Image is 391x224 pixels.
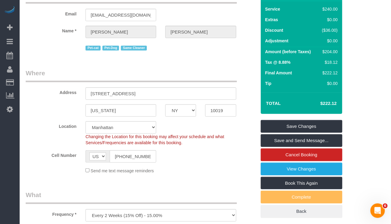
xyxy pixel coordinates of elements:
label: Adjustment [265,38,289,44]
label: Extras [265,17,278,23]
label: Tip [265,80,272,86]
label: Email [21,9,81,17]
input: Cell Number [110,150,156,163]
a: Save Changes [261,120,342,133]
span: Pet-cat [86,46,101,50]
a: View Changes [261,163,342,175]
span: Same Cleaner [121,46,147,50]
label: Service [265,6,280,12]
label: Frequency * [21,209,81,217]
a: Book This Again [261,177,342,190]
legend: What [26,190,237,204]
span: Changing the Location for this booking may affect your schedule and what Services/Frequencies are... [86,134,224,145]
input: Email [86,9,156,21]
input: First Name [86,26,156,38]
label: Cell Number [21,150,81,158]
input: Last Name [165,26,236,38]
div: $18.12 [320,59,338,65]
input: Zip Code [205,104,236,117]
label: Discount [265,27,283,33]
span: Pet-Dog [102,46,119,50]
div: $0.00 [320,17,338,23]
strong: Total [266,101,281,106]
div: $0.00 [320,80,338,86]
a: Save and Send Message... [261,134,342,147]
label: Address [21,87,81,96]
label: Location [21,121,81,129]
label: Amount (before Taxes) [265,49,311,55]
input: City [86,104,156,117]
div: $204.00 [320,49,338,55]
iframe: Intercom live chat [370,203,385,218]
div: $0.00 [320,38,338,44]
span: 6 [383,203,388,208]
legend: Where [26,69,237,82]
div: ($36.00) [320,27,338,33]
label: Tax @ 8.88% [265,59,291,65]
div: $222.12 [320,70,338,76]
label: Name * [21,26,81,34]
label: Final Amount [265,70,292,76]
div: $240.00 [320,6,338,12]
a: Cancel Booking [261,148,342,161]
h4: $222.12 [302,101,337,106]
span: Send me text message reminders [91,168,154,173]
img: Automaid Logo [4,6,16,15]
a: Back [261,205,342,218]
